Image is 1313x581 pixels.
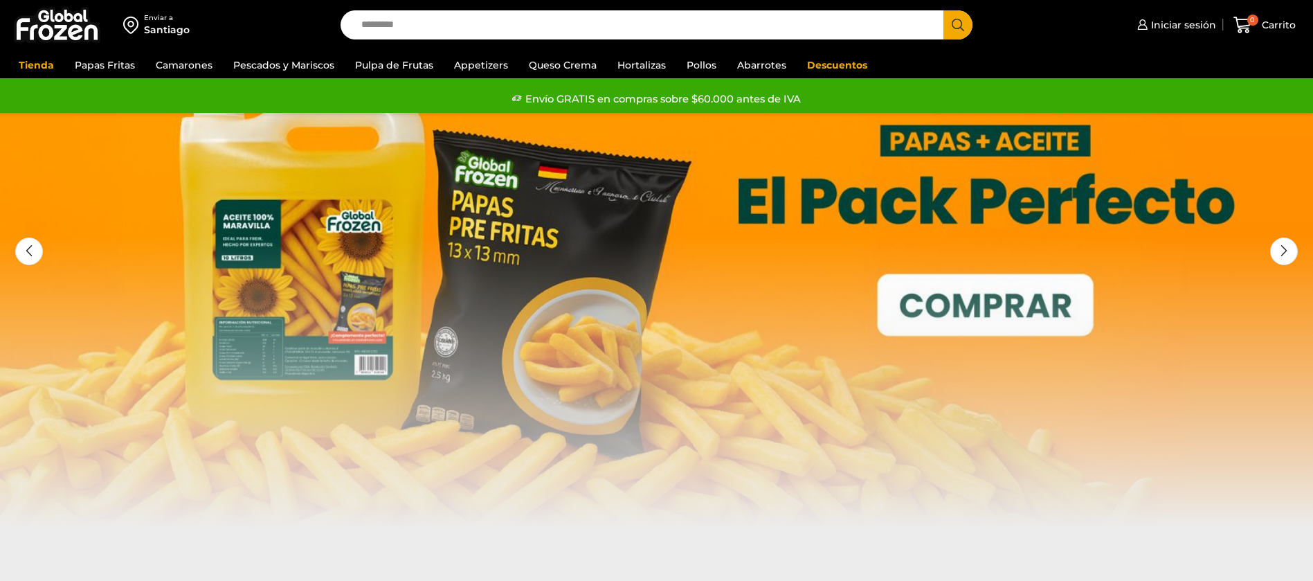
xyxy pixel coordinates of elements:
a: Hortalizas [610,52,673,78]
span: Iniciar sesión [1148,18,1216,32]
button: Search button [943,10,972,39]
a: Tienda [12,52,61,78]
span: Carrito [1258,18,1296,32]
a: Camarones [149,52,219,78]
img: address-field-icon.svg [123,13,144,37]
a: Appetizers [447,52,515,78]
a: Abarrotes [730,52,793,78]
a: Queso Crema [522,52,604,78]
a: Pollos [680,52,723,78]
div: Enviar a [144,13,190,23]
a: Pescados y Mariscos [226,52,341,78]
a: Iniciar sesión [1134,11,1216,39]
span: 0 [1247,15,1258,26]
a: Papas Fritas [68,52,142,78]
a: Pulpa de Frutas [348,52,440,78]
div: Santiago [144,23,190,37]
a: Descuentos [800,52,874,78]
a: 0 Carrito [1230,9,1299,42]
